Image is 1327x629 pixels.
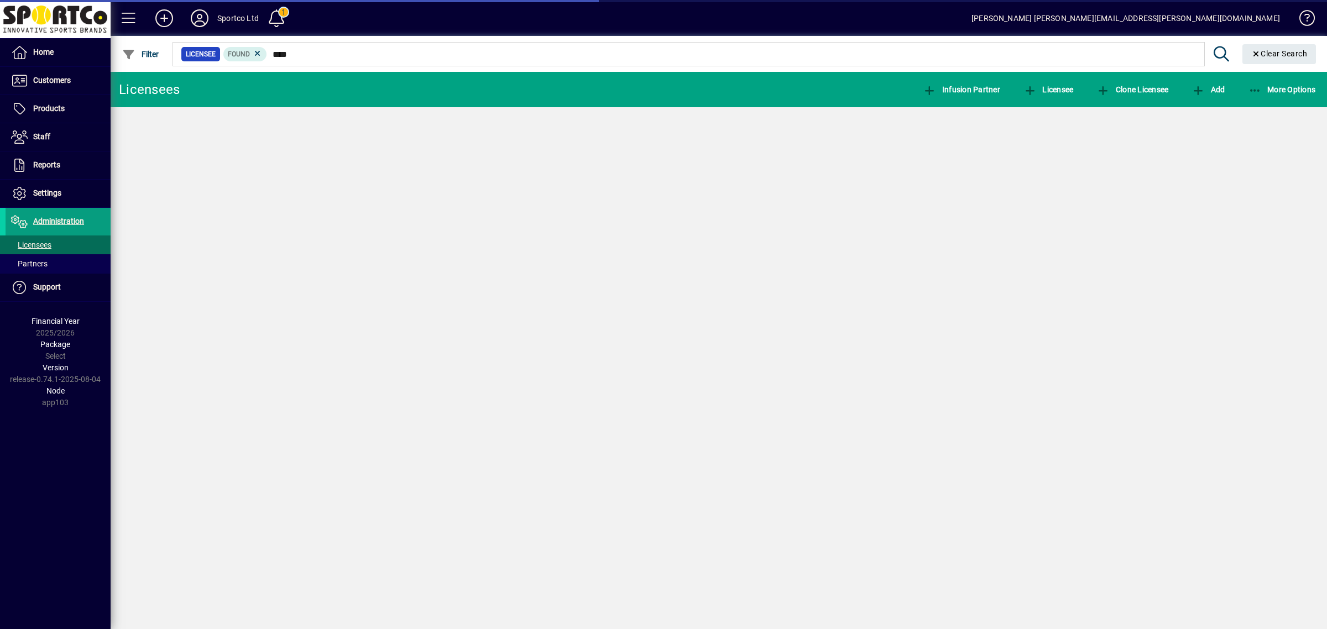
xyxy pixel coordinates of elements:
button: Infusion Partner [920,80,1003,99]
span: Reports [33,160,60,169]
a: Products [6,95,111,123]
span: Licensee [186,49,216,60]
span: Home [33,48,54,56]
div: Licensees [119,81,180,98]
a: Settings [6,180,111,207]
span: Infusion Partner [923,85,1000,94]
button: Add [1189,80,1227,99]
button: Filter [119,44,162,64]
a: Knowledge Base [1291,2,1313,38]
a: Home [6,39,111,66]
span: Node [46,386,65,395]
span: Licensees [11,240,51,249]
span: Filter [122,50,159,59]
span: Version [43,363,69,372]
a: Support [6,274,111,301]
a: Customers [6,67,111,95]
a: Staff [6,123,111,151]
span: Products [33,104,65,113]
span: Support [33,282,61,291]
span: Add [1192,85,1225,94]
span: Partners [11,259,48,268]
span: Financial Year [32,317,80,326]
span: Found [228,50,250,58]
span: Settings [33,188,61,197]
button: Add [147,8,182,28]
span: Licensee [1023,85,1074,94]
span: Administration [33,217,84,226]
div: [PERSON_NAME] [PERSON_NAME][EMAIL_ADDRESS][PERSON_NAME][DOMAIN_NAME] [971,9,1280,27]
button: More Options [1246,80,1319,99]
button: Clear [1242,44,1316,64]
span: Clear Search [1251,49,1308,58]
span: More Options [1248,85,1316,94]
span: Clone Licensee [1096,85,1168,94]
button: Profile [182,8,217,28]
a: Licensees [6,235,111,254]
div: Sportco Ltd [217,9,259,27]
button: Clone Licensee [1094,80,1171,99]
span: Staff [33,132,50,141]
span: Package [40,340,70,349]
a: Reports [6,151,111,179]
button: Licensee [1021,80,1077,99]
a: Partners [6,254,111,273]
mat-chip: Found Status: Found [223,47,267,61]
span: Customers [33,76,71,85]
